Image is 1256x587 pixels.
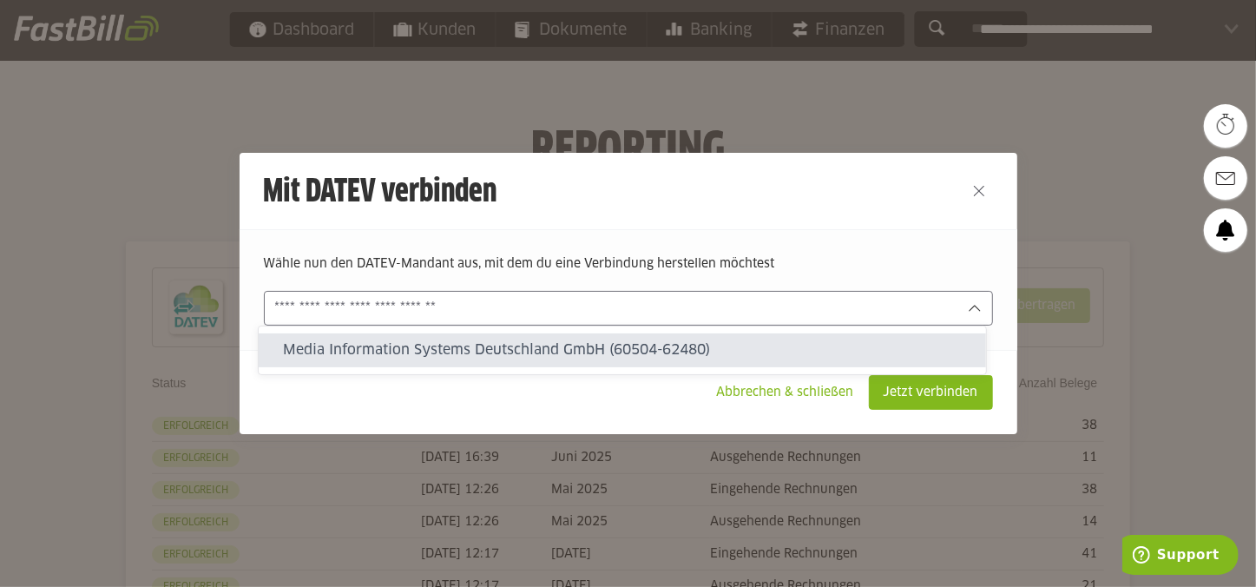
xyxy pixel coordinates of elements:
sl-option: Media Information Systems Deutschland GmbH (60504-62480) [259,333,986,366]
iframe: Öffnet ein Widget, in dem Sie weitere Informationen finden [1122,535,1239,578]
p: Wähle nun den DATEV-Mandant aus, mit dem du eine Verbindung herstellen möchtest [264,254,993,274]
sl-button: Abbrechen & schließen [702,375,869,410]
sl-button: Jetzt verbinden [869,375,993,410]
